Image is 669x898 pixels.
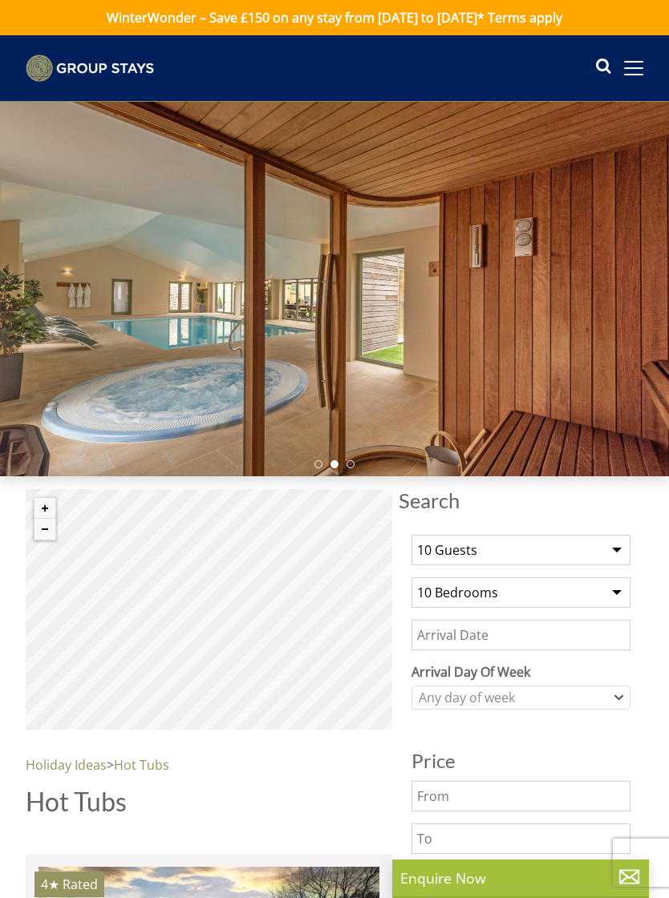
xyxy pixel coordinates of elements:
label: Arrival Day Of Week [412,662,630,682]
span: Search [399,489,643,512]
span: BELLUS has a 4 star rating under the Quality in Tourism Scheme [41,876,59,893]
h1: Hot Tubs [26,787,392,815]
input: Arrival Date [412,620,630,650]
span: Rated [63,876,98,893]
button: Zoom out [34,519,55,540]
button: Zoom in [34,498,55,519]
p: Enquire Now [400,868,641,888]
h3: Price [412,750,630,771]
a: Hot Tubs [114,756,169,774]
span: > [107,756,114,774]
input: From [412,781,630,811]
img: Group Stays [26,55,154,82]
div: Any day of week [415,689,610,706]
input: To [412,823,630,854]
a: Holiday Ideas [26,756,107,774]
div: Combobox [412,686,630,710]
canvas: Map [26,489,392,730]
